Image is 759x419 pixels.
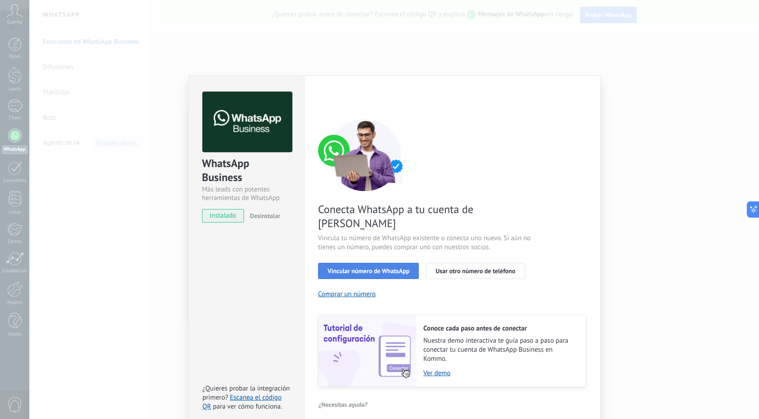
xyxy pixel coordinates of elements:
img: logo_main.png [202,92,292,153]
button: Usar otro número de teléfono [426,263,525,279]
button: Comprar un número [318,290,376,298]
button: ¿Necesitas ayuda? [318,398,368,411]
button: Desinstalar [246,209,280,223]
span: para ver cómo funciona. [213,402,282,411]
span: Vincula tu número de WhatsApp existente o conecta uno nuevo. Si aún no tienes un número, puedes c... [318,234,533,252]
a: Ver demo [423,369,577,377]
span: instalado [202,209,244,223]
div: Más leads con potentes herramientas de WhatsApp [202,185,291,202]
span: Conecta WhatsApp a tu cuenta de [PERSON_NAME] [318,202,533,230]
button: Vincular número de WhatsApp [318,263,419,279]
h2: Conoce cada paso antes de conectar [423,324,577,333]
span: ¿Quieres probar la integración primero? [202,384,290,402]
div: WhatsApp Business [202,156,291,185]
span: Nuestra demo interactiva te guía paso a paso para conectar tu cuenta de WhatsApp Business en Kommo. [423,336,577,363]
span: Desinstalar [250,212,280,220]
a: Escanea el código QR [202,393,281,411]
img: connect number [318,119,413,191]
span: Vincular número de WhatsApp [328,268,409,274]
span: Usar otro número de teléfono [436,268,515,274]
span: ¿Necesitas ayuda? [319,401,368,408]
